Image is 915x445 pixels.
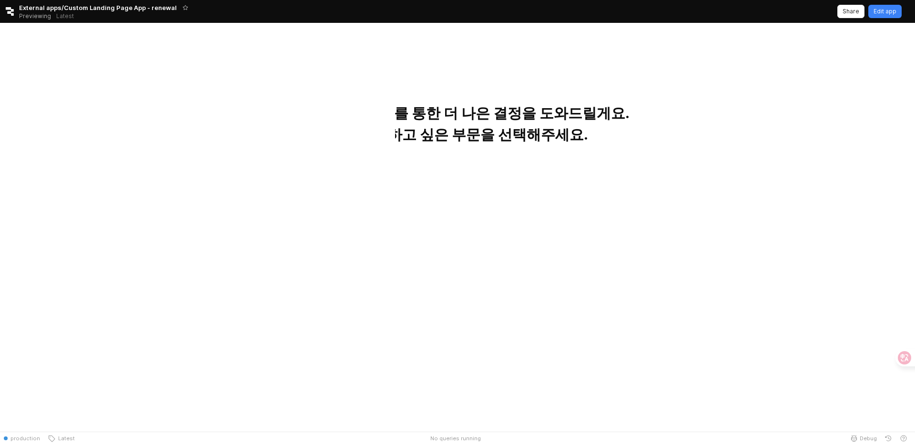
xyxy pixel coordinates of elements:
[843,8,859,15] p: Share
[837,5,864,18] button: Share app
[868,5,902,18] button: Edit app
[10,435,40,442] span: production
[430,435,481,442] span: No queries running
[44,432,79,445] button: Latest
[874,8,896,15] p: Edit app
[55,435,75,442] span: Latest
[881,432,896,445] button: History
[860,435,877,442] span: Debug
[896,432,911,445] button: Help
[19,3,177,12] span: External apps/Custom Landing Page App - renewal
[56,12,74,20] p: Latest
[51,10,79,23] button: Releases and History
[19,10,79,23] div: Previewing Latest
[846,432,881,445] button: Debug
[19,11,51,21] span: Previewing
[181,3,190,12] button: Add app to favorites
